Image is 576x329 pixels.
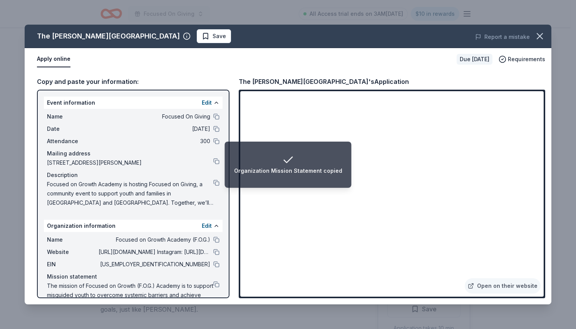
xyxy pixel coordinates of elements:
[47,112,99,121] span: Name
[99,260,210,269] span: [US_EMPLOYER_IDENTIFICATION_NUMBER]
[47,137,99,146] span: Attendance
[465,278,541,294] a: Open on their website
[47,260,99,269] span: EIN
[37,30,180,42] div: The [PERSON_NAME][GEOGRAPHIC_DATA]
[508,55,545,64] span: Requirements
[47,149,219,158] div: Mailing address
[99,112,210,121] span: Focused On Giving
[47,272,219,281] div: Mission statement
[213,32,226,41] span: Save
[475,32,530,42] button: Report a mistake
[47,235,99,244] span: Name
[47,170,219,180] div: Description
[499,55,545,64] button: Requirements
[99,247,210,257] span: [URL][DOMAIN_NAME] Instagram: [URL][DOMAIN_NAME] twitter: [URL][DOMAIN_NAME] Facebook: [URL][DOMA...
[37,51,70,67] button: Apply online
[202,221,212,230] button: Edit
[47,180,213,207] span: Focused on Growth Academy is hosting Focused on Giving, a community event to support youth and fa...
[99,124,210,134] span: [DATE]
[202,98,212,107] button: Edit
[457,54,492,65] div: Due [DATE]
[47,124,99,134] span: Date
[44,97,223,109] div: Event information
[47,281,213,309] span: The mission of Focused on Growth (F.O.G.) Academy is to support misguided youth to overcome syste...
[37,77,229,87] div: Copy and paste your information:
[99,137,210,146] span: 300
[44,220,223,232] div: Organization information
[99,235,210,244] span: Focused on Growth Academy (F.O.G.)
[239,77,409,87] div: The [PERSON_NAME][GEOGRAPHIC_DATA]'s Application
[47,158,213,167] span: [STREET_ADDRESS][PERSON_NAME]
[47,247,99,257] span: Website
[234,166,342,175] div: Organization Mission Statement copied
[197,29,231,43] button: Save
